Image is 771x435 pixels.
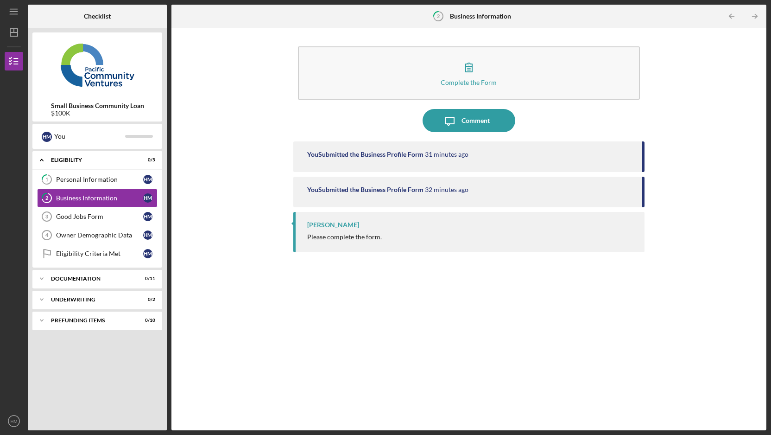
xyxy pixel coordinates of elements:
div: H M [143,212,152,221]
time: 2025-08-11 01:24 [425,151,468,158]
button: Complete the Form [298,46,640,100]
div: Prefunding Items [51,318,132,323]
div: Personal Information [56,176,143,183]
div: Business Information [56,194,143,202]
text: HM [11,419,18,424]
div: 0 / 10 [139,318,155,323]
b: Checklist [84,13,111,20]
div: Eligibility Criteria Met [56,250,143,257]
div: 0 / 5 [139,157,155,163]
div: Owner Demographic Data [56,231,143,239]
div: You [54,128,125,144]
div: H M [42,132,52,142]
a: 4Owner Demographic DataHM [37,226,158,244]
a: 2Business InformationHM [37,189,158,207]
time: 2025-08-11 01:23 [425,186,468,193]
a: Eligibility Criteria MetHM [37,244,158,263]
button: Comment [423,109,515,132]
div: H M [143,175,152,184]
div: H M [143,193,152,203]
b: Small Business Community Loan [51,102,144,109]
button: HM [5,412,23,430]
tspan: 4 [45,232,49,238]
div: You Submitted the Business Profile Form [307,186,423,193]
img: Product logo [32,37,162,93]
div: Documentation [51,276,132,281]
div: [PERSON_NAME] [307,221,359,229]
tspan: 3 [45,214,48,219]
div: Good Jobs Form [56,213,143,220]
tspan: 2 [437,13,440,19]
div: You Submitted the Business Profile Form [307,151,423,158]
div: Eligibility [51,157,132,163]
div: H M [143,230,152,240]
div: 0 / 2 [139,297,155,302]
div: H M [143,249,152,258]
div: Complete the Form [441,79,497,86]
b: Business Information [450,13,511,20]
div: $100K [51,109,144,117]
div: Please complete the form. [307,233,382,241]
div: 0 / 11 [139,276,155,281]
tspan: 1 [45,177,48,183]
div: Comment [461,109,490,132]
a: 1Personal InformationHM [37,170,158,189]
div: Underwriting [51,297,132,302]
a: 3Good Jobs FormHM [37,207,158,226]
tspan: 2 [45,195,48,201]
